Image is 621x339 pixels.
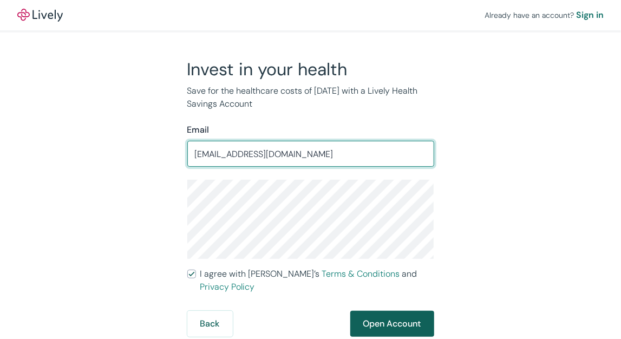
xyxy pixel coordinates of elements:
[576,9,604,22] a: Sign in
[187,84,434,110] p: Save for the healthcare costs of [DATE] with a Lively Health Savings Account
[17,9,63,22] img: Lively
[350,311,434,337] button: Open Account
[322,268,400,279] a: Terms & Conditions
[200,268,434,294] span: I agree with [PERSON_NAME]’s and
[17,9,63,22] a: LivelyLively
[200,281,255,292] a: Privacy Policy
[485,9,604,22] div: Already have an account?
[187,123,210,136] label: Email
[187,58,434,80] h2: Invest in your health
[187,311,233,337] button: Back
